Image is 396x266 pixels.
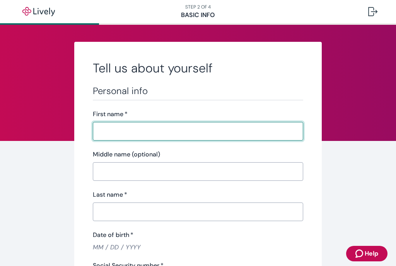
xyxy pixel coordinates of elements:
[93,150,160,159] label: Middle name (optional)
[93,110,128,119] label: First name
[365,249,378,258] span: Help
[93,230,133,240] label: Date of birth
[93,60,303,76] h2: Tell us about yourself
[355,249,365,258] svg: Zendesk support icon
[93,85,303,97] h3: Personal info
[346,246,387,261] button: Zendesk support iconHelp
[362,2,384,21] button: Log out
[17,7,60,16] img: Lively
[93,243,303,252] input: MM / DD / YYYY
[93,190,127,199] label: Last name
